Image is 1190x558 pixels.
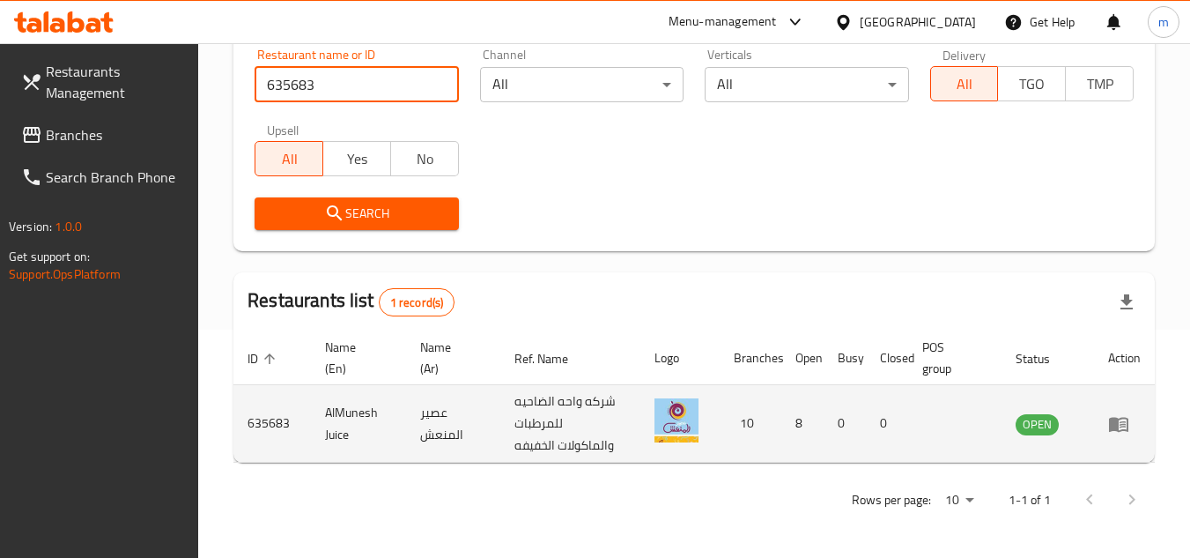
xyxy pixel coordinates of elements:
button: All [930,66,999,101]
div: Menu [1108,413,1141,435]
span: 1 record(s) [380,294,455,311]
th: Logo [640,331,720,385]
input: Search for restaurant name or ID.. [255,67,458,102]
span: TGO [1005,71,1059,97]
div: Menu-management [669,11,777,33]
td: 10 [720,385,781,463]
p: Rows per page: [852,489,931,511]
h2: Restaurants list [248,287,455,316]
label: Upsell [267,123,299,136]
th: Branches [720,331,781,385]
span: ID [248,348,281,369]
span: All [938,71,992,97]
span: Status [1016,348,1073,369]
span: Search [269,203,444,225]
span: Branches [46,124,185,145]
span: OPEN [1016,414,1059,435]
span: No [398,146,452,172]
a: Support.OpsPlatform [9,263,121,286]
span: Search Branch Phone [46,167,185,188]
td: 8 [781,385,824,463]
label: Delivery [942,48,987,61]
span: Name (Ar) [420,337,479,379]
div: Rows per page: [938,487,980,514]
table: enhanced table [233,331,1155,463]
a: Branches [7,114,199,156]
span: 1.0.0 [55,215,82,238]
button: Yes [322,141,391,176]
div: Total records count [379,288,455,316]
a: Search Branch Phone [7,156,199,198]
a: Restaurants Management [7,50,199,114]
button: TGO [997,66,1066,101]
span: Yes [330,146,384,172]
th: Action [1094,331,1155,385]
span: TMP [1073,71,1127,97]
span: Restaurants Management [46,61,185,103]
td: شركه واحه الضاحيه للمرطبات والماكولات الخفيفه [500,385,640,463]
div: [GEOGRAPHIC_DATA] [860,12,976,32]
td: AlMunesh Juice [311,385,406,463]
button: TMP [1065,66,1134,101]
span: m [1158,12,1169,32]
div: OPEN [1016,414,1059,435]
td: 0 [824,385,866,463]
p: 1-1 of 1 [1009,489,1051,511]
div: Export file [1105,281,1148,324]
th: Closed [866,331,908,385]
div: All [480,67,684,102]
td: عصير المنعش [406,385,500,463]
button: All [255,141,323,176]
span: Name (En) [325,337,385,379]
td: 635683 [233,385,311,463]
span: Version: [9,215,52,238]
th: Open [781,331,824,385]
span: POS group [922,337,980,379]
td: 0 [866,385,908,463]
span: Get support on: [9,245,90,268]
th: Busy [824,331,866,385]
img: AlMunesh Juice [654,398,698,443]
span: All [262,146,316,172]
div: All [705,67,908,102]
button: No [390,141,459,176]
span: Ref. Name [514,348,591,369]
button: Search [255,197,458,230]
